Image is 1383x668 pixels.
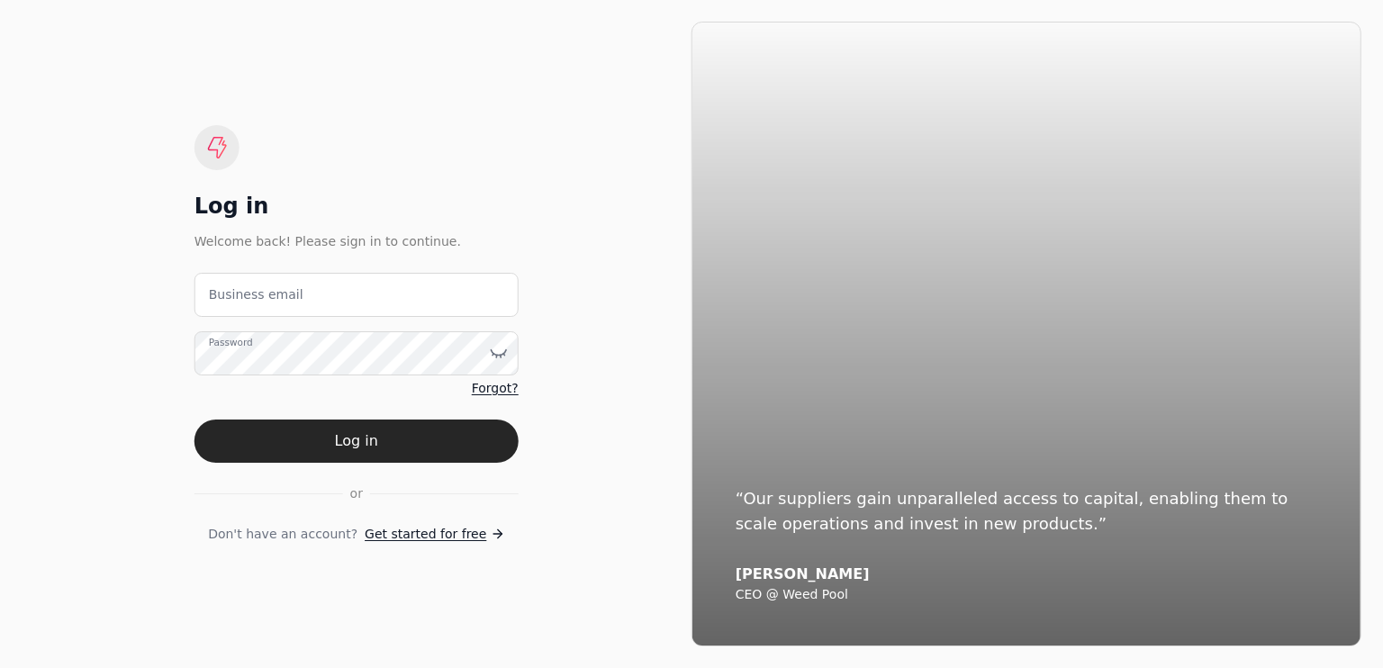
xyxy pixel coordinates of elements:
span: Don't have an account? [208,525,357,544]
div: Log in [194,192,519,221]
button: Log in [194,420,519,463]
a: Get started for free [365,525,504,544]
a: Forgot? [472,379,519,398]
span: Get started for free [365,525,486,544]
label: Password [209,335,253,349]
label: Business email [209,285,303,304]
div: “Our suppliers gain unparalleled access to capital, enabling them to scale operations and invest ... [736,486,1317,537]
div: Welcome back! Please sign in to continue. [194,231,519,251]
span: or [350,484,363,503]
div: CEO @ Weed Pool [736,587,1317,603]
div: [PERSON_NAME] [736,565,1317,583]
